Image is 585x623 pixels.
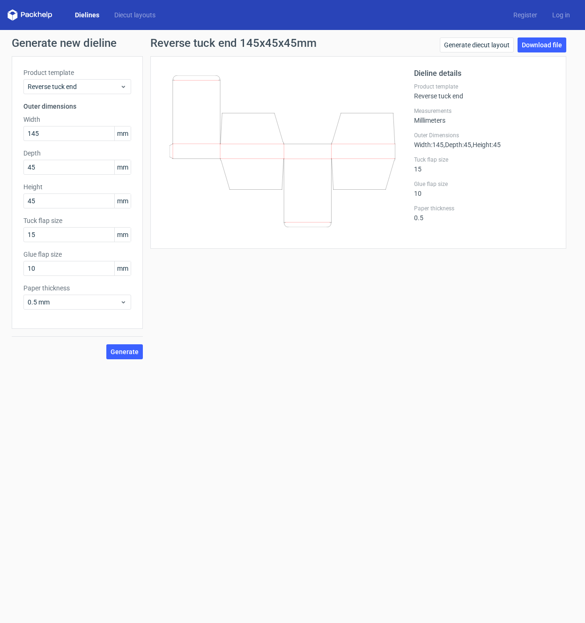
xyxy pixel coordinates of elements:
[114,261,131,275] span: mm
[23,182,131,192] label: Height
[506,10,545,20] a: Register
[28,82,120,91] span: Reverse tuck end
[414,156,555,163] label: Tuck flap size
[414,180,555,197] div: 10
[28,297,120,307] span: 0.5 mm
[114,160,131,174] span: mm
[414,68,555,79] h2: Dieline details
[107,10,163,20] a: Diecut layouts
[23,216,131,225] label: Tuck flap size
[114,228,131,242] span: mm
[444,141,471,148] span: , Depth : 45
[23,148,131,158] label: Depth
[414,107,555,124] div: Millimeters
[518,37,566,52] a: Download file
[106,344,143,359] button: Generate
[440,37,514,52] a: Generate diecut layout
[414,180,555,188] label: Glue flap size
[114,194,131,208] span: mm
[471,141,501,148] span: , Height : 45
[23,283,131,293] label: Paper thickness
[150,37,317,49] h1: Reverse tuck end 145x45x45mm
[23,115,131,124] label: Width
[414,141,444,148] span: Width : 145
[12,37,574,49] h1: Generate new dieline
[414,205,555,212] label: Paper thickness
[414,205,555,222] div: 0.5
[114,126,131,141] span: mm
[414,156,555,173] div: 15
[111,349,139,355] span: Generate
[414,107,555,115] label: Measurements
[414,83,555,90] label: Product template
[414,132,555,139] label: Outer Dimensions
[23,102,131,111] h3: Outer dimensions
[23,250,131,259] label: Glue flap size
[67,10,107,20] a: Dielines
[23,68,131,77] label: Product template
[414,83,555,100] div: Reverse tuck end
[545,10,578,20] a: Log in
